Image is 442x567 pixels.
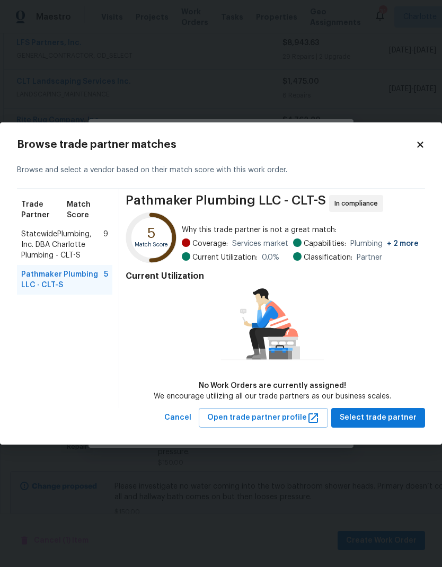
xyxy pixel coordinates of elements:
[21,269,104,290] span: Pathmaker Plumbing LLC - CLT-S
[104,269,108,290] span: 5
[126,271,419,281] h4: Current Utilization
[232,238,288,249] span: Services market
[304,238,346,249] span: Capabilities:
[17,139,416,150] h2: Browse trade partner matches
[387,240,419,247] span: + 2 more
[334,198,382,209] span: In compliance
[304,252,352,263] span: Classification:
[154,380,391,391] div: No Work Orders are currently assigned!
[357,252,382,263] span: Partner
[21,199,67,220] span: Trade Partner
[21,229,103,261] span: StatewidePlumbing, Inc. DBA Charlotte Plumbing - CLT-S
[17,152,425,189] div: Browse and select a vendor based on their match score with this work order.
[192,238,228,249] span: Coverage:
[164,411,191,424] span: Cancel
[67,199,108,220] span: Match Score
[182,225,419,235] span: Why this trade partner is not a great match:
[192,252,258,263] span: Current Utilization:
[340,411,417,424] span: Select trade partner
[147,226,156,241] text: 5
[135,242,169,247] text: Match Score
[160,408,196,428] button: Cancel
[154,391,391,402] div: We encourage utilizing all our trade partners as our business scales.
[199,408,328,428] button: Open trade partner profile
[126,195,326,212] span: Pathmaker Plumbing LLC - CLT-S
[207,411,320,424] span: Open trade partner profile
[350,238,419,249] span: Plumbing
[262,252,279,263] span: 0.0 %
[331,408,425,428] button: Select trade partner
[103,229,108,261] span: 9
